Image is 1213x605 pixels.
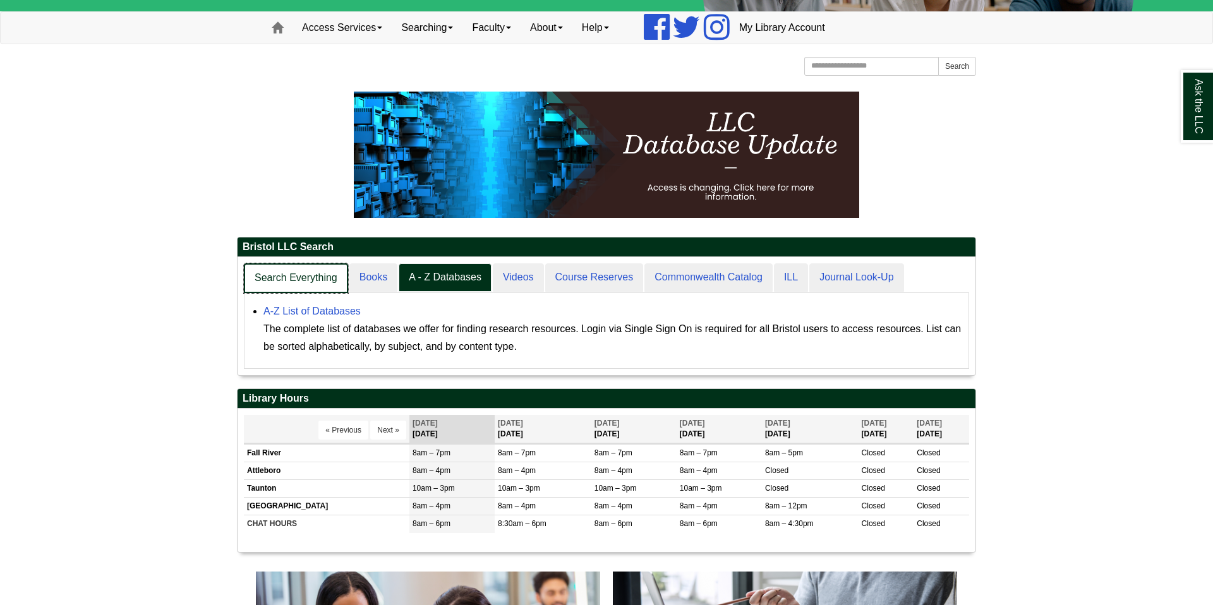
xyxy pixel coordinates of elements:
[498,466,536,475] span: 8am – 4pm
[495,415,591,443] th: [DATE]
[774,263,808,292] a: ILL
[730,12,835,44] a: My Library Account
[238,237,975,257] h2: Bristol LLC Search
[498,484,540,493] span: 10am – 3pm
[680,519,718,528] span: 8am – 6pm
[572,12,619,44] a: Help
[244,515,409,533] td: CHAT HOURS
[594,448,632,457] span: 8am – 7pm
[493,263,544,292] a: Videos
[914,415,969,443] th: [DATE]
[591,415,677,443] th: [DATE]
[263,306,361,316] a: A-Z List of Databases
[349,263,397,292] a: Books
[917,448,940,457] span: Closed
[498,501,536,510] span: 8am – 4pm
[862,501,885,510] span: Closed
[765,484,788,493] span: Closed
[413,519,450,528] span: 8am – 6pm
[413,484,455,493] span: 10am – 3pm
[244,444,409,462] td: Fall River
[765,501,807,510] span: 8am – 12pm
[862,448,885,457] span: Closed
[917,466,940,475] span: Closed
[859,415,914,443] th: [DATE]
[680,448,718,457] span: 8am – 7pm
[392,12,462,44] a: Searching
[862,484,885,493] span: Closed
[862,466,885,475] span: Closed
[862,419,887,428] span: [DATE]
[413,501,450,510] span: 8am – 4pm
[680,466,718,475] span: 8am – 4pm
[680,501,718,510] span: 8am – 4pm
[545,263,644,292] a: Course Reserves
[521,12,572,44] a: About
[594,484,637,493] span: 10am – 3pm
[244,462,409,479] td: Attleboro
[244,498,409,515] td: [GEOGRAPHIC_DATA]
[680,419,705,428] span: [DATE]
[765,419,790,428] span: [DATE]
[413,466,450,475] span: 8am – 4pm
[594,519,632,528] span: 8am – 6pm
[409,415,495,443] th: [DATE]
[594,419,620,428] span: [DATE]
[498,519,546,528] span: 8:30am – 6pm
[917,519,940,528] span: Closed
[370,421,406,440] button: Next »
[263,320,962,356] div: The complete list of databases we offer for finding research resources. Login via Single Sign On ...
[413,448,450,457] span: 8am – 7pm
[677,415,762,443] th: [DATE]
[644,263,773,292] a: Commonwealth Catalog
[862,519,885,528] span: Closed
[938,57,976,76] button: Search
[809,263,903,292] a: Journal Look-Up
[765,466,788,475] span: Closed
[594,466,632,475] span: 8am – 4pm
[762,415,859,443] th: [DATE]
[244,480,409,498] td: Taunton
[765,519,814,528] span: 8am – 4:30pm
[917,419,942,428] span: [DATE]
[765,448,803,457] span: 8am – 5pm
[498,419,523,428] span: [DATE]
[917,501,940,510] span: Closed
[293,12,392,44] a: Access Services
[244,263,348,293] a: Search Everything
[462,12,521,44] a: Faculty
[498,448,536,457] span: 8am – 7pm
[680,484,722,493] span: 10am – 3pm
[318,421,368,440] button: « Previous
[594,501,632,510] span: 8am – 4pm
[354,92,859,218] img: HTML tutorial
[238,389,975,409] h2: Library Hours
[399,263,492,292] a: A - Z Databases
[917,484,940,493] span: Closed
[413,419,438,428] span: [DATE]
